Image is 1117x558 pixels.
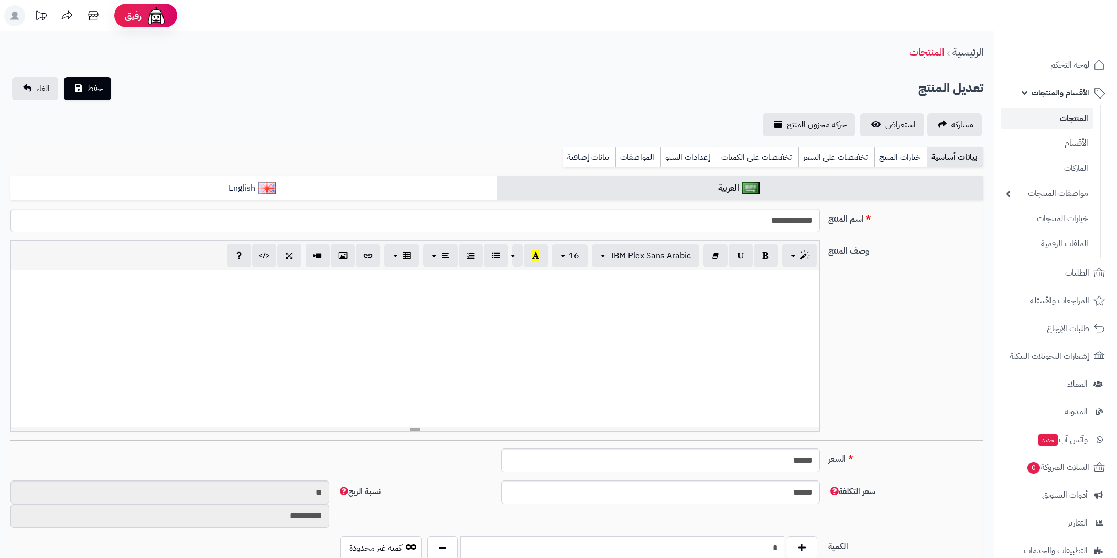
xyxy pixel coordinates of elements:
a: مواصفات المنتجات [1001,182,1093,205]
span: الغاء [36,82,50,95]
span: جديد [1038,434,1058,446]
span: الطلبات [1065,266,1089,280]
a: المنتجات [909,44,944,60]
span: المدونة [1065,404,1088,419]
a: وآتس آبجديد [1001,427,1111,452]
a: المنتجات [1001,108,1093,129]
a: إعدادات السيو [660,147,717,168]
span: وآتس آب [1037,432,1088,447]
span: 0 [1027,462,1040,474]
a: إشعارات التحويلات البنكية [1001,344,1111,369]
a: حركة مخزون المنتج [763,113,855,136]
span: التطبيقات والخدمات [1024,543,1088,558]
span: العملاء [1067,377,1088,391]
button: حفظ [64,77,111,100]
span: سعر التكلفة [828,485,875,498]
span: لوحة التحكم [1050,58,1089,72]
img: ai-face.png [146,5,167,26]
a: أدوات التسويق [1001,483,1111,508]
a: الرئيسية [952,44,983,60]
img: العربية [742,182,760,194]
span: الأقسام والمنتجات [1032,85,1089,100]
a: تخفيضات على الكميات [717,147,798,168]
a: الماركات [1001,157,1093,180]
span: رفيق [125,9,142,22]
button: 16 [552,244,588,267]
a: السلات المتروكة0 [1001,455,1111,480]
span: نسبة الربح [338,485,381,498]
a: الملفات الرقمية [1001,233,1093,255]
span: طلبات الإرجاع [1047,321,1089,336]
img: logo-2.png [1046,29,1107,51]
h2: تعديل المنتج [918,78,983,99]
button: IBM Plex Sans Arabic [592,244,699,267]
a: الأقسام [1001,132,1093,155]
a: مشاركه [927,113,982,136]
a: الغاء [12,77,58,100]
a: لوحة التحكم [1001,52,1111,78]
a: المراجعات والأسئلة [1001,288,1111,313]
span: أدوات التسويق [1042,488,1088,502]
span: IBM Plex Sans Arabic [611,249,691,262]
label: السعر [824,448,988,465]
a: خيارات المنتجات [1001,207,1093,230]
span: مشاركه [951,118,973,131]
img: English [258,182,276,194]
span: 16 [569,249,579,262]
label: وصف المنتج [824,240,988,257]
span: إشعارات التحويلات البنكية [1010,349,1089,364]
span: حركة مخزون المنتج [787,118,847,131]
span: السلات المتروكة [1026,460,1089,475]
label: الكمية [824,536,988,553]
a: تحديثات المنصة [28,5,54,29]
a: العملاء [1001,371,1111,397]
a: المدونة [1001,399,1111,424]
span: حفظ [87,82,103,95]
span: المراجعات والأسئلة [1030,293,1089,308]
a: العربية [497,176,983,201]
a: التقارير [1001,510,1111,535]
a: تخفيضات على السعر [798,147,874,168]
a: المواصفات [615,147,660,168]
span: استعراض [885,118,916,131]
a: خيارات المنتج [874,147,927,168]
span: التقارير [1068,516,1088,530]
a: بيانات إضافية [563,147,615,168]
a: بيانات أساسية [927,147,983,168]
a: استعراض [860,113,924,136]
a: English [10,176,497,201]
a: طلبات الإرجاع [1001,316,1111,341]
label: اسم المنتج [824,209,988,225]
a: الطلبات [1001,260,1111,286]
